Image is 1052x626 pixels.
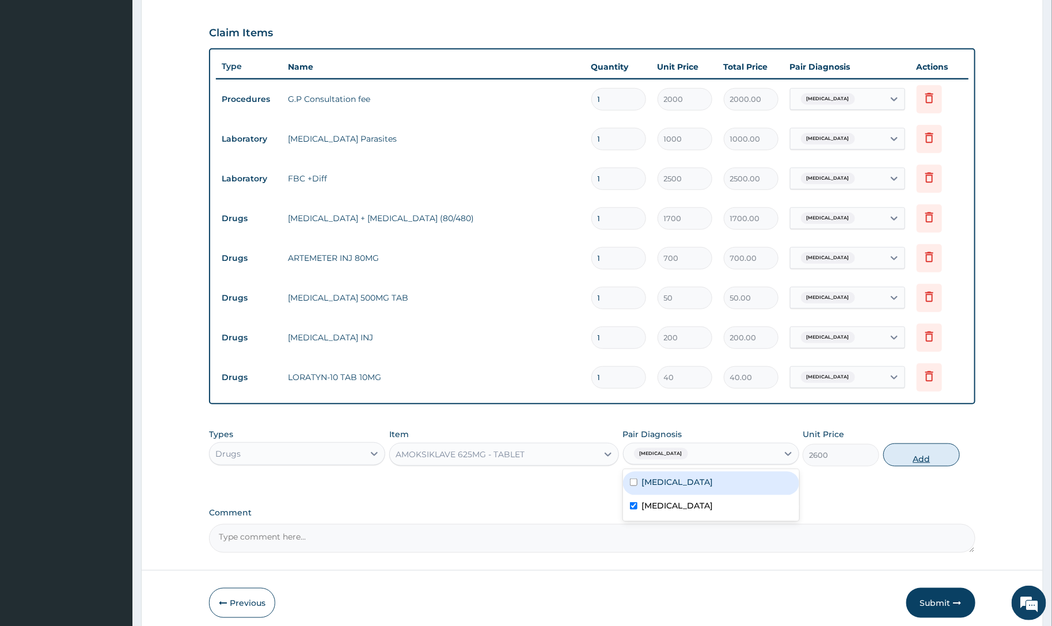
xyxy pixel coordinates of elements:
span: We're online! [67,145,159,261]
td: ARTEMETER INJ 80MG [282,246,585,270]
label: [MEDICAL_DATA] [642,476,713,488]
td: [MEDICAL_DATA] INJ [282,326,585,349]
td: FBC +Diff [282,167,585,190]
button: Add [883,443,960,466]
th: Actions [911,55,969,78]
div: Drugs [215,448,241,460]
td: Laboratory [216,168,282,189]
h3: Claim Items [209,27,273,40]
div: AMOKSIKLAVE 625MG - TABLET [396,449,525,460]
label: [MEDICAL_DATA] [642,500,713,511]
span: [MEDICAL_DATA] [634,448,688,460]
td: Drugs [216,327,282,348]
th: Type [216,56,282,77]
span: [MEDICAL_DATA] [801,332,855,343]
label: Types [209,430,233,439]
label: Comment [209,508,975,518]
span: [MEDICAL_DATA] [801,213,855,224]
th: Total Price [718,55,784,78]
button: Submit [906,588,975,618]
span: [MEDICAL_DATA] [801,252,855,264]
td: LORATYN-10 TAB 10MG [282,366,585,389]
th: Quantity [586,55,652,78]
td: Drugs [216,287,282,309]
div: Chat with us now [60,65,193,79]
div: Minimize live chat window [189,6,217,33]
label: Item [389,428,409,440]
td: [MEDICAL_DATA] Parasites [282,127,585,150]
th: Name [282,55,585,78]
th: Pair Diagnosis [784,55,911,78]
span: [MEDICAL_DATA] [801,133,855,145]
td: Drugs [216,208,282,229]
td: Laboratory [216,128,282,150]
label: Pair Diagnosis [623,428,682,440]
span: [MEDICAL_DATA] [801,371,855,383]
textarea: Type your message and hit 'Enter' [6,314,219,355]
span: [MEDICAL_DATA] [801,93,855,105]
td: [MEDICAL_DATA] + [MEDICAL_DATA] (80/480) [282,207,585,230]
span: [MEDICAL_DATA] [801,292,855,303]
td: Drugs [216,248,282,269]
td: G.P Consultation fee [282,88,585,111]
td: Drugs [216,367,282,388]
button: Previous [209,588,275,618]
label: Unit Price [803,428,844,440]
img: d_794563401_company_1708531726252_794563401 [21,58,47,86]
td: Procedures [216,89,282,110]
th: Unit Price [652,55,718,78]
td: [MEDICAL_DATA] 500MG TAB [282,286,585,309]
span: [MEDICAL_DATA] [801,173,855,184]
